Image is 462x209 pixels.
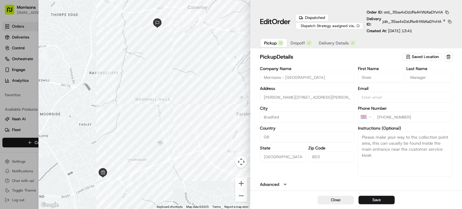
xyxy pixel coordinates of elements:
button: Zoom in [235,177,247,189]
input: Enter company name [260,72,354,83]
input: Enter zip code [308,151,354,162]
div: Start new chat [20,57,99,63]
input: Enter first name [358,72,404,83]
span: Knowledge Base [12,87,46,93]
p: Created At: [367,28,412,34]
button: Dispatch Strategy assigned via Automation [296,23,363,29]
div: Delivery ID: [367,16,452,27]
div: We're available if you need us! [20,63,76,68]
span: ord_3Sss4xDzURs4HWzKaDYvHA [384,10,443,15]
input: Enter city [260,112,354,122]
span: Order [272,17,291,26]
a: Open this area in Google Maps (opens a new window) [40,201,60,209]
p: Order ID: [367,10,443,15]
input: Enter phone number [373,112,452,122]
button: Save [359,196,395,204]
span: Delivery Details [319,40,349,46]
span: Saved Location [412,54,439,60]
label: Last Name [406,66,452,71]
span: [DATE] 13:41 [388,28,412,33]
img: Nash [6,6,18,18]
label: Address [260,86,354,91]
span: Map data ©2025 [186,205,209,208]
span: Dispatch Strategy assigned via Automation [299,23,355,28]
textarea: Please make your way to the collection point area, this can usually be found inside the main entr... [358,131,452,177]
img: 1736555255976-a54dd68f-1ca7-489b-9aae-adbdc363a1c4 [6,57,17,68]
input: Enter country [260,131,354,142]
label: City [260,106,354,110]
a: job_3Sss4xDzURs4HWzKaDYvHA [383,19,446,24]
span: API Documentation [57,87,97,93]
span: job_3Sss4xDzURs4HWzKaDYvHA [383,19,442,24]
img: Google [40,201,60,209]
label: Instructions (Optional) [358,126,452,130]
span: Pylon [60,102,73,106]
p: Welcome 👋 [6,24,109,34]
button: Zoom out [235,190,247,202]
a: Powered byPylon [42,102,73,106]
label: Phone Number [358,106,452,110]
input: Enter state [260,151,306,162]
input: Enter email [358,92,452,103]
div: 💻 [51,88,56,93]
button: Map camera controls [235,156,247,168]
h1: Edit [260,17,291,26]
label: Country [260,126,354,130]
button: Close [318,196,354,204]
div: 📗 [6,88,11,93]
label: Email [358,86,452,91]
input: Enter last name [406,72,452,83]
a: Terms (opens in new tab) [212,205,221,208]
span: Dropoff [291,40,305,46]
label: Company Name [260,66,354,71]
label: First Name [358,66,404,71]
h2: pickup Details [260,53,401,61]
input: Rushton Ave, Bradford, England BD3, GB [260,92,354,103]
a: 📗Knowledge Base [4,85,48,96]
span: Pickup [264,40,277,46]
a: 💻API Documentation [48,85,99,96]
label: State [260,146,306,150]
label: Advanced [260,181,279,187]
a: Report a map error [224,205,248,208]
div: Dispatched [296,14,328,21]
button: Keyboard shortcuts [157,205,183,209]
button: Advanced [260,181,452,187]
input: Got a question? Start typing here... [16,39,108,45]
button: Saved Location [402,53,443,61]
button: Start new chat [102,59,109,66]
label: Zip Code [308,146,354,150]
